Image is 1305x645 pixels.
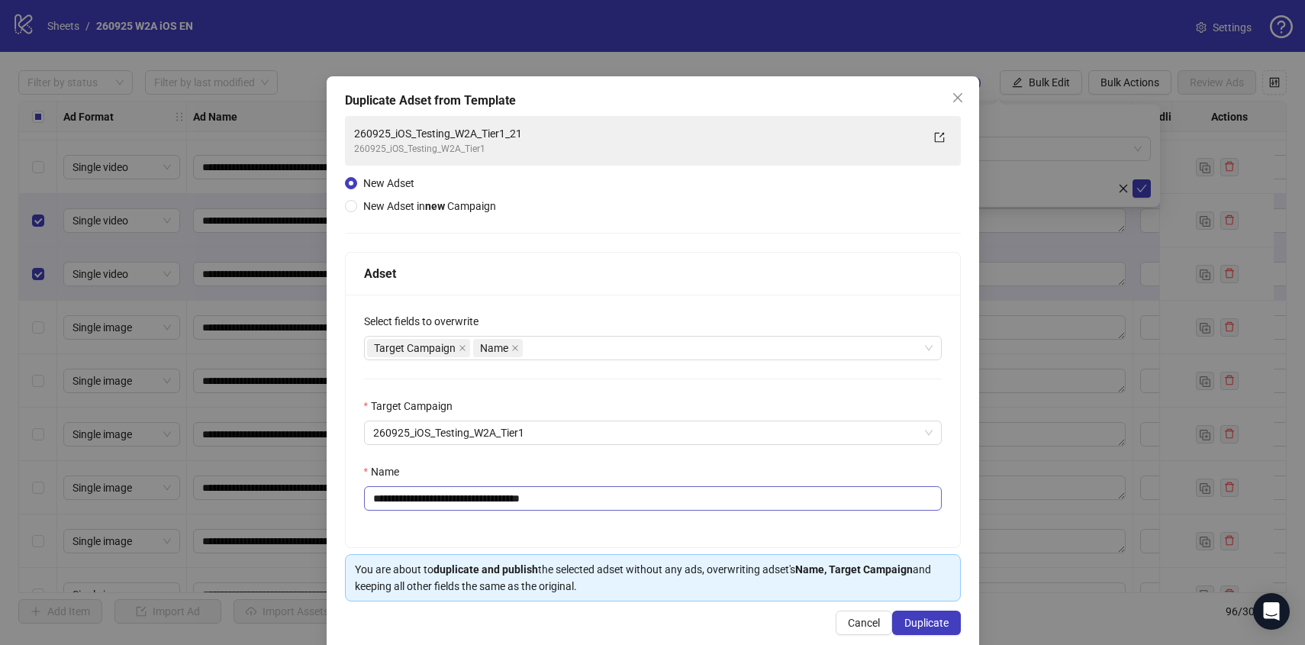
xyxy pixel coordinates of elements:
button: Close [946,85,970,110]
div: 260925_iOS_Testing_W2A_Tier1 [354,142,921,156]
strong: new [425,200,445,212]
span: New Adset in Campaign [363,200,496,212]
strong: Name, Target Campaign [795,563,913,576]
div: Duplicate Adset from Template [345,92,961,110]
label: Select fields to overwrite [364,313,488,330]
span: Name [473,339,523,357]
span: close [459,344,466,352]
span: Target Campaign [374,340,456,356]
div: You are about to the selected adset without any ads, overwriting adset's and keeping all other fi... [355,561,951,595]
span: Name [480,340,508,356]
span: Target Campaign [367,339,470,357]
span: close [952,92,964,104]
label: Name [364,463,409,480]
span: New Adset [363,177,414,189]
span: export [934,132,945,143]
button: Duplicate [892,611,961,635]
strong: duplicate and publish [433,563,538,576]
span: close [511,344,519,352]
span: Duplicate [904,617,949,629]
div: 260925_iOS_Testing_W2A_Tier1_21 [354,125,921,142]
div: Adset [364,264,942,283]
span: Cancel [848,617,880,629]
input: Name [364,486,942,511]
span: 260925_iOS_Testing_W2A_Tier1 [373,421,933,444]
button: Cancel [836,611,892,635]
div: Open Intercom Messenger [1253,593,1290,630]
label: Target Campaign [364,398,462,414]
